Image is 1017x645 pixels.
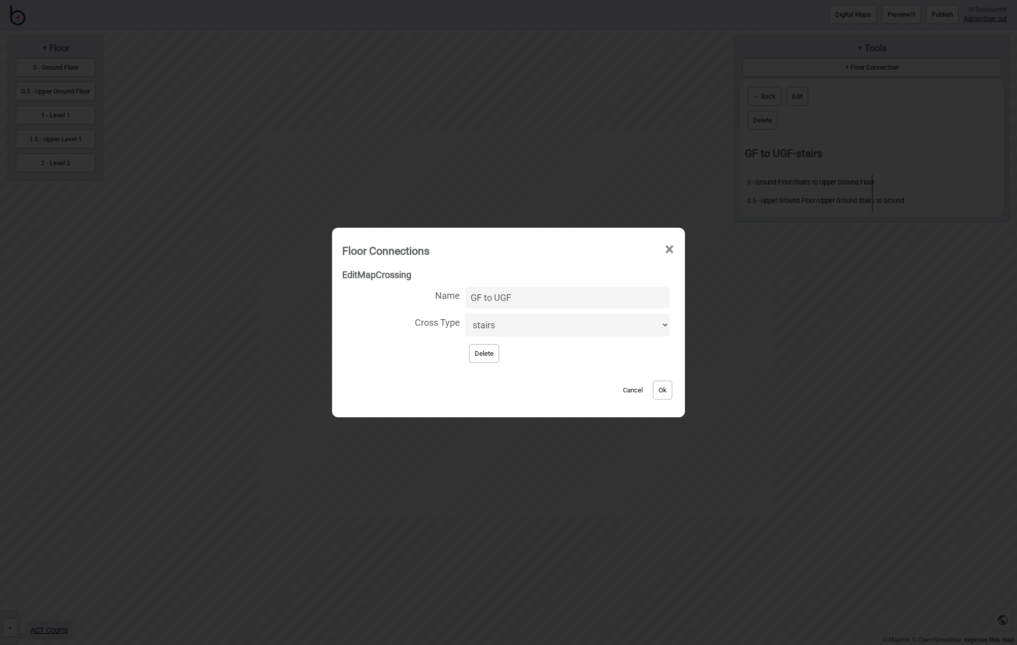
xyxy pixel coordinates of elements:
[664,233,675,266] span: ×
[653,381,672,400] button: Ok
[342,284,460,305] span: Name
[342,240,430,262] div: Floor Connections
[618,381,648,400] button: Cancel
[465,287,670,309] input: Name
[469,344,499,363] button: Delete
[342,269,411,280] strong: Edit Crossing
[357,269,376,280] span: Map
[342,311,460,332] span: Cross Type
[465,314,670,336] select: Cross Type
